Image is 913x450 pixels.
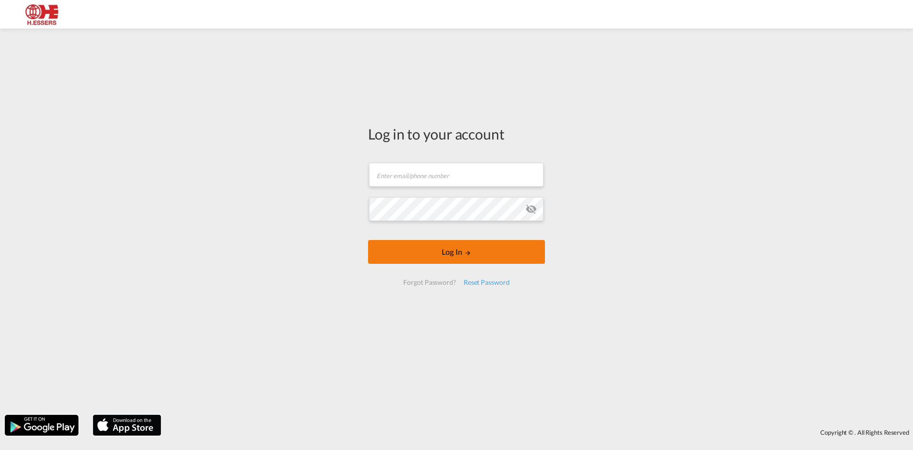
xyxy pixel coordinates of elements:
input: Enter email/phone number [369,163,544,187]
img: apple.png [92,414,162,437]
div: Log in to your account [368,124,545,144]
button: LOGIN [368,240,545,264]
img: google.png [4,414,79,437]
md-icon: icon-eye-off [525,203,537,215]
img: 690005f0ba9d11ee90968bb23dcea500.JPG [14,4,78,25]
div: Forgot Password? [399,274,459,291]
div: Reset Password [460,274,514,291]
div: Copyright © . All Rights Reserved [166,424,913,440]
